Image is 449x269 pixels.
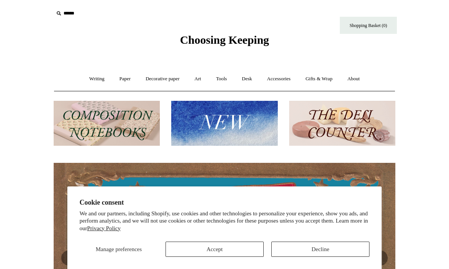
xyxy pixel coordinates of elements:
button: Manage preferences [80,242,158,257]
img: 202302 Composition ledgers.jpg__PID:69722ee6-fa44-49dd-a067-31375e5d54ec [54,101,160,146]
a: About [341,69,367,89]
a: Shopping Basket (0) [340,17,397,34]
button: Previous [61,250,76,266]
img: The Deli Counter [289,101,395,146]
a: Desk [235,69,259,89]
span: Choosing Keeping [180,33,269,46]
a: Gifts & Wrap [299,69,339,89]
a: Art [188,69,208,89]
a: Tools [209,69,234,89]
button: Decline [271,242,369,257]
span: Manage preferences [96,246,142,252]
a: Paper [113,69,138,89]
h2: Cookie consent [80,199,369,207]
a: Accessories [260,69,298,89]
img: New.jpg__PID:f73bdf93-380a-4a35-bcfe-7823039498e1 [171,101,277,146]
button: Accept [166,242,264,257]
a: Decorative paper [139,69,186,89]
a: Choosing Keeping [180,40,269,45]
a: Writing [83,69,111,89]
a: Privacy Policy [87,225,121,231]
p: We and our partners, including Shopify, use cookies and other technologies to personalize your ex... [80,210,369,232]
